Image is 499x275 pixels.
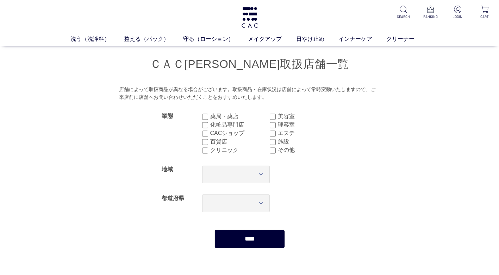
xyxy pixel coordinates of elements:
a: クリーナー [386,35,429,43]
label: 理容室 [278,121,337,129]
label: 薬局・薬店 [210,112,270,121]
a: SEARCH [395,6,412,19]
p: LOGIN [449,14,466,19]
a: CART [476,6,493,19]
label: 美容室 [278,112,337,121]
img: logo [241,7,259,28]
a: 整える（パック） [124,35,183,43]
p: SEARCH [395,14,412,19]
div: 店舗によって取扱商品が異なる場合がございます。取扱商品・在庫状況は店舗によって常時変動いたしますので、ご来店前に店舗へお問い合わせいただくことをおすすめいたします。 [119,86,380,101]
label: 百貨店 [210,137,270,146]
a: メイクアップ [248,35,296,43]
a: インナーケア [338,35,386,43]
label: エステ [278,129,337,137]
a: RANKING [422,6,439,19]
label: CACショップ [210,129,270,137]
a: 洗う（洗浄料） [70,35,124,43]
label: 地域 [162,166,173,172]
label: 都道府県 [162,195,184,201]
label: 業態 [162,113,173,119]
p: RANKING [422,14,439,19]
label: 化粧品専門店 [210,121,270,129]
label: クリニック [210,146,270,154]
a: 日やけ止め [296,35,338,43]
h1: ＣＡＣ[PERSON_NAME]取扱店舗一覧 [74,57,426,72]
a: 守る（ローション） [183,35,248,43]
p: CART [476,14,493,19]
label: 施設 [278,137,337,146]
a: LOGIN [449,6,466,19]
label: その他 [278,146,337,154]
